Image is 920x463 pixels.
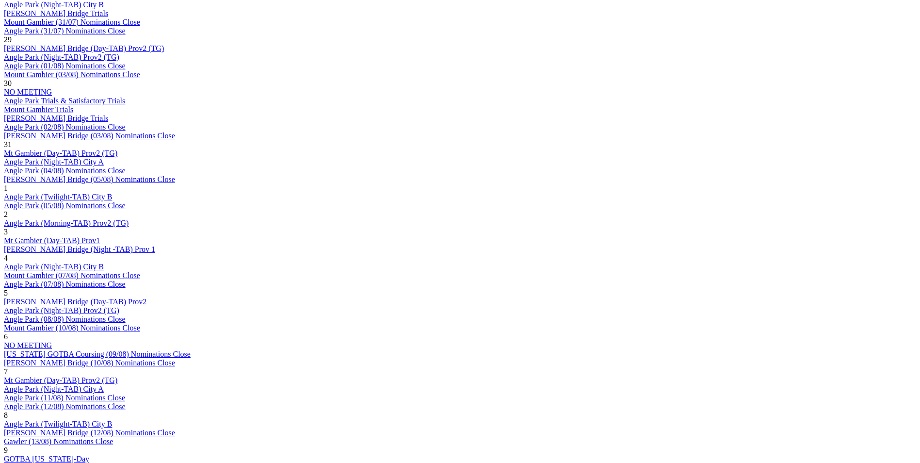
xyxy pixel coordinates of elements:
a: Angle Park (Night-TAB) City B [4,263,104,271]
a: Angle Park (11/08) Nominations Close [4,394,125,402]
a: Angle Park (Morning-TAB) Prov2 (TG) [4,219,129,227]
a: [PERSON_NAME] Bridge (05/08) Nominations Close [4,175,175,183]
span: 3 [4,228,8,236]
span: 6 [4,332,8,341]
span: 2 [4,210,8,218]
span: 31 [4,140,12,149]
a: Mt Gambier (Day-TAB) Prov1 [4,236,100,245]
a: NO MEETING [4,88,52,96]
a: Angle Park (01/08) Nominations Close [4,62,126,70]
span: 9 [4,446,8,454]
a: Angle Park (Night-TAB) City A [4,385,104,393]
a: Angle Park (05/08) Nominations Close [4,201,126,210]
span: 7 [4,367,8,376]
span: 5 [4,289,8,297]
a: [PERSON_NAME] Bridge Trials [4,114,108,122]
a: [PERSON_NAME] Bridge (10/08) Nominations Close [4,359,175,367]
a: NO MEETING [4,341,52,349]
a: Angle Park (12/08) Nominations Close [4,402,126,411]
a: Angle Park Trials & Satisfactory Trials [4,97,125,105]
a: [PERSON_NAME] Bridge (Day-TAB) Prov2 [4,298,146,306]
a: Angle Park (04/08) Nominations Close [4,166,126,175]
a: Mt Gambier (Day-TAB) Prov2 (TG) [4,149,117,157]
span: 1 [4,184,8,192]
a: [PERSON_NAME] Bridge (12/08) Nominations Close [4,429,175,437]
a: [PERSON_NAME] Bridge (03/08) Nominations Close [4,132,175,140]
a: Angle Park (Twilight-TAB) City B [4,420,112,428]
a: Angle Park (Night-TAB) Prov2 (TG) [4,53,119,61]
a: Angle Park (Twilight-TAB) City B [4,193,112,201]
a: [PERSON_NAME] Bridge (Day-TAB) Prov2 (TG) [4,44,164,52]
a: [US_STATE] GOTBA Coursing (09/08) Nominations Close [4,350,191,358]
span: 4 [4,254,8,262]
span: 8 [4,411,8,419]
a: Angle Park (02/08) Nominations Close [4,123,126,131]
a: Angle Park (Night-TAB) City B [4,0,104,9]
a: GOTBA [US_STATE]-Day [4,455,89,463]
a: Mt Gambier (Day-TAB) Prov2 (TG) [4,376,117,384]
a: Angle Park (08/08) Nominations Close [4,315,126,323]
a: Angle Park (Night-TAB) City A [4,158,104,166]
span: 30 [4,79,12,87]
a: [PERSON_NAME] Bridge Trials [4,9,108,17]
a: Gawler (13/08) Nominations Close [4,437,113,446]
a: Mount Gambier (03/08) Nominations Close [4,70,140,79]
a: Mount Gambier (07/08) Nominations Close [4,271,140,280]
a: Angle Park (07/08) Nominations Close [4,280,126,288]
a: [PERSON_NAME] Bridge (Night -TAB) Prov 1 [4,245,155,253]
a: Mount Gambier (10/08) Nominations Close [4,324,140,332]
span: 29 [4,35,12,44]
a: Angle Park (31/07) Nominations Close [4,27,126,35]
a: Mount Gambier (31/07) Nominations Close [4,18,140,26]
a: Mount Gambier Trials [4,105,73,114]
a: Angle Park (Night-TAB) Prov2 (TG) [4,306,119,314]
